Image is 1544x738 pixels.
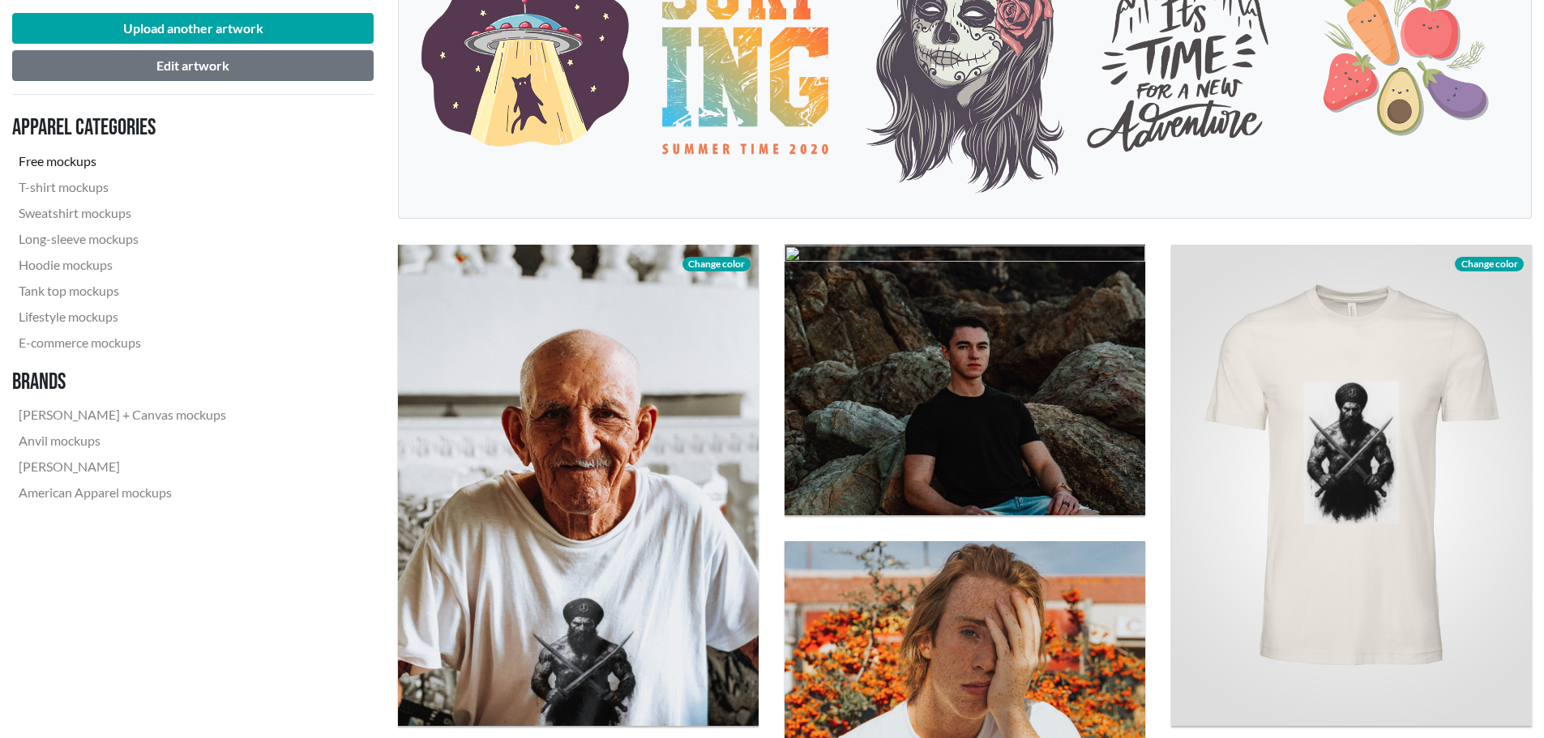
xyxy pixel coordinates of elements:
[12,226,233,252] a: Long-sleeve mockups
[12,369,233,396] h3: Brands
[12,13,374,44] button: Upload another artwork
[1455,257,1523,271] span: Change color
[12,402,233,428] a: [PERSON_NAME] + Canvas mockups
[12,480,233,506] a: American Apparel mockups
[12,330,233,356] a: E-commerce mockups
[12,148,233,174] a: Free mockups
[12,304,233,330] a: Lifestyle mockups
[12,428,233,454] a: Anvil mockups
[682,257,751,271] span: Change color
[12,200,233,226] a: Sweatshirt mockups
[12,50,374,81] button: Edit artwork
[12,278,233,304] a: Tank top mockups
[12,114,233,142] h3: Apparel categories
[12,174,233,200] a: T-shirt mockups
[12,454,233,480] a: [PERSON_NAME]
[12,252,233,278] a: Hoodie mockups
